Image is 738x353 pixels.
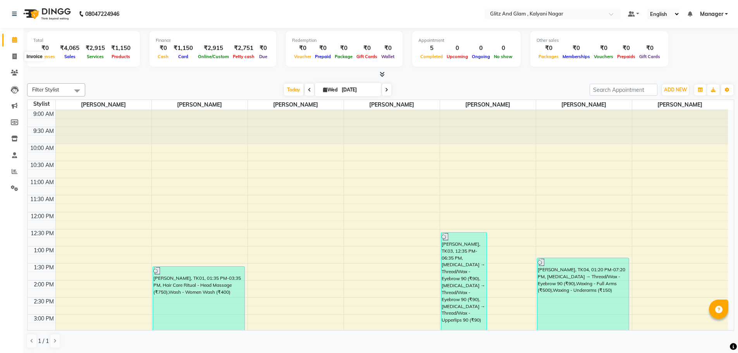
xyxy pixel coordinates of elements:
div: 1:00 PM [32,246,55,255]
div: 10:30 AM [29,161,55,169]
div: ₹0 [292,44,313,53]
span: Package [333,54,354,59]
span: Wed [321,87,339,93]
div: 2:30 PM [32,298,55,306]
span: Completed [418,54,445,59]
div: ₹0 [33,44,57,53]
div: 12:30 PM [29,229,55,238]
div: ₹0 [256,44,270,53]
span: Packages [537,54,561,59]
span: [PERSON_NAME] [632,100,728,110]
span: ADD NEW [664,87,687,93]
img: logo [20,3,73,25]
div: ₹0 [537,44,561,53]
div: ₹1,150 [108,44,134,53]
span: [PERSON_NAME] [248,100,344,110]
input: 2025-09-03 [339,84,378,96]
span: Petty cash [231,54,256,59]
div: ₹0 [313,44,333,53]
span: [PERSON_NAME] [344,100,440,110]
div: Finance [156,37,270,44]
div: Appointment [418,37,514,44]
div: 0 [445,44,470,53]
div: 10:00 AM [29,144,55,152]
span: Due [257,54,269,59]
div: Other sales [537,37,662,44]
span: 1 / 1 [38,337,49,345]
div: ₹0 [354,44,379,53]
span: Online/Custom [196,54,231,59]
span: Vouchers [592,54,615,59]
span: Filter Stylist [32,86,59,93]
div: Redemption [292,37,396,44]
span: Wallet [379,54,396,59]
div: ₹0 [561,44,592,53]
div: ₹1,150 [170,44,196,53]
div: ₹2,751 [231,44,256,53]
div: ₹4,065 [57,44,83,53]
div: ₹2,915 [196,44,231,53]
div: Invoice [24,52,44,61]
div: 11:30 AM [29,195,55,203]
div: 12:00 PM [29,212,55,220]
span: Prepaids [615,54,637,59]
div: ₹0 [379,44,396,53]
span: Ongoing [470,54,492,59]
div: 0 [492,44,514,53]
iframe: chat widget [705,322,730,345]
span: Gift Cards [354,54,379,59]
span: Upcoming [445,54,470,59]
button: ADD NEW [662,84,689,95]
div: ₹0 [592,44,615,53]
span: Card [176,54,190,59]
span: Memberships [561,54,592,59]
span: Products [110,54,132,59]
span: Manager [700,10,723,18]
div: 5 [418,44,445,53]
div: [PERSON_NAME], TK01, 01:35 PM-03:35 PM, Hair Care Ritual - Head Massage (₹750),Wash - Women Wash ... [153,267,245,334]
div: ₹0 [156,44,170,53]
span: [PERSON_NAME] [152,100,248,110]
span: No show [492,54,514,59]
div: ₹2,915 [83,44,108,53]
div: Stylist [28,100,55,108]
div: 0 [470,44,492,53]
span: [PERSON_NAME] [440,100,536,110]
span: [PERSON_NAME] [56,100,151,110]
div: 3:00 PM [32,315,55,323]
div: 9:30 AM [32,127,55,135]
span: Cash [156,54,170,59]
span: Voucher [292,54,313,59]
div: 2:00 PM [32,281,55,289]
span: Gift Cards [637,54,662,59]
span: [PERSON_NAME] [536,100,632,110]
b: 08047224946 [85,3,119,25]
div: ₹0 [637,44,662,53]
div: ₹0 [615,44,637,53]
input: Search Appointment [590,84,657,96]
span: Prepaid [313,54,333,59]
span: Services [85,54,106,59]
div: 1:30 PM [32,263,55,272]
div: ₹0 [333,44,354,53]
div: 9:00 AM [32,110,55,118]
div: Total [33,37,134,44]
span: Sales [62,54,77,59]
div: 11:00 AM [29,178,55,186]
span: Today [284,84,303,96]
